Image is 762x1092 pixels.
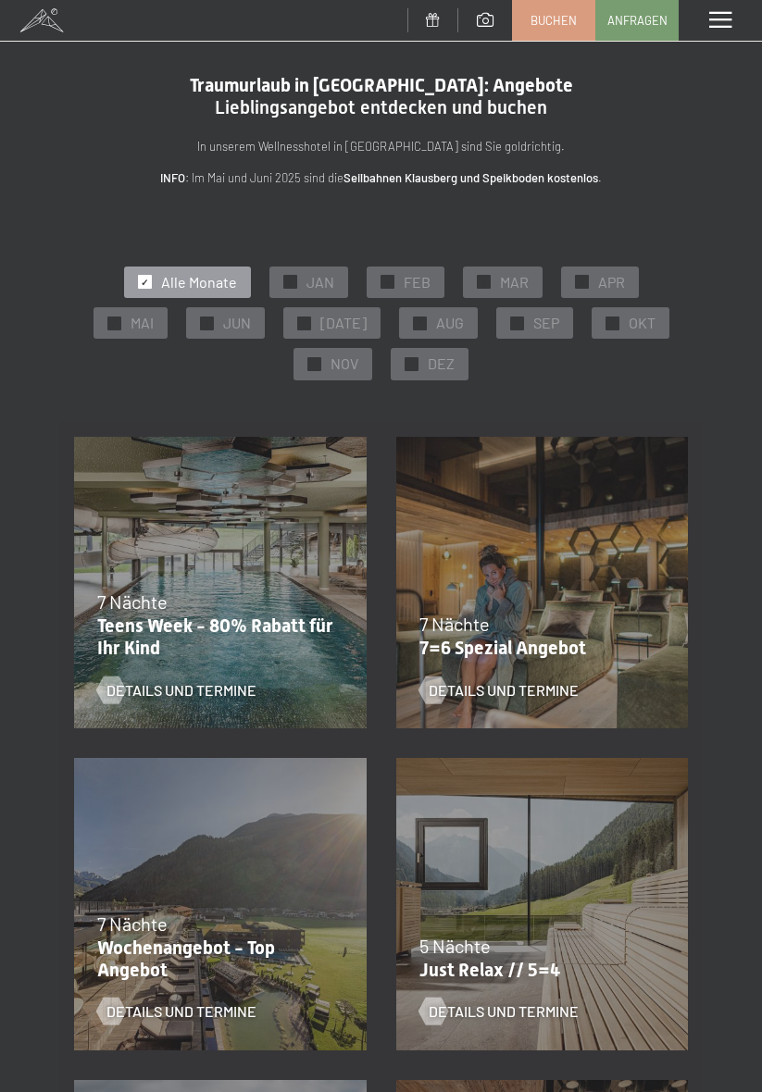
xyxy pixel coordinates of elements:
[110,316,118,329] span: ✓
[74,137,688,156] p: In unserem Wellnesshotel in [GEOGRAPHIC_DATA] sind Sie goldrichtig.
[598,272,625,292] span: APR
[97,912,168,935] span: 7 Nächte
[513,316,520,329] span: ✓
[215,96,547,118] span: Lieblingsangebot entdecken und buchen
[306,272,334,292] span: JAN
[419,613,490,635] span: 7 Nächte
[419,959,656,981] p: Just Relax // 5=4
[429,1001,579,1022] span: Details und Termine
[513,1,594,40] a: Buchen
[286,276,294,289] span: ✓
[419,1001,579,1022] a: Details und Termine
[608,316,616,329] span: ✓
[428,354,455,374] span: DEZ
[419,637,656,659] p: 7=6 Spezial Angebot
[141,276,148,289] span: ✓
[203,316,210,329] span: ✓
[106,680,256,701] span: Details und Termine
[596,1,678,40] a: Anfragen
[419,935,491,957] span: 5 Nächte
[131,313,154,333] span: MAI
[480,276,487,289] span: ✓
[531,12,577,29] span: Buchen
[629,313,656,333] span: OKT
[344,170,598,185] strong: Seilbahnen Klausberg und Speikboden kostenlos
[97,614,334,659] p: Teens Week - 80% Rabatt für Ihr Kind
[74,168,688,188] p: : Im Mai und Juni 2025 sind die .
[429,680,579,701] span: Details und Termine
[190,74,573,96] span: Traumurlaub in [GEOGRAPHIC_DATA]: Angebote
[223,313,251,333] span: JUN
[533,313,559,333] span: SEP
[383,276,391,289] span: ✓
[607,12,668,29] span: Anfragen
[311,358,319,371] span: ✓
[97,937,334,981] p: Wochenangebot - Top Angebot
[419,680,579,701] a: Details und Termine
[97,1001,256,1022] a: Details und Termine
[161,272,237,292] span: Alle Monate
[416,316,423,329] span: ✓
[160,170,185,185] strong: INFO
[404,272,431,292] span: FEB
[300,316,307,329] span: ✓
[578,276,585,289] span: ✓
[97,590,168,613] span: 7 Nächte
[408,358,416,371] span: ✓
[331,354,358,374] span: NOV
[500,272,529,292] span: MAR
[436,313,464,333] span: AUG
[106,1001,256,1022] span: Details und Termine
[97,680,256,701] a: Details und Termine
[320,313,367,333] span: [DATE]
